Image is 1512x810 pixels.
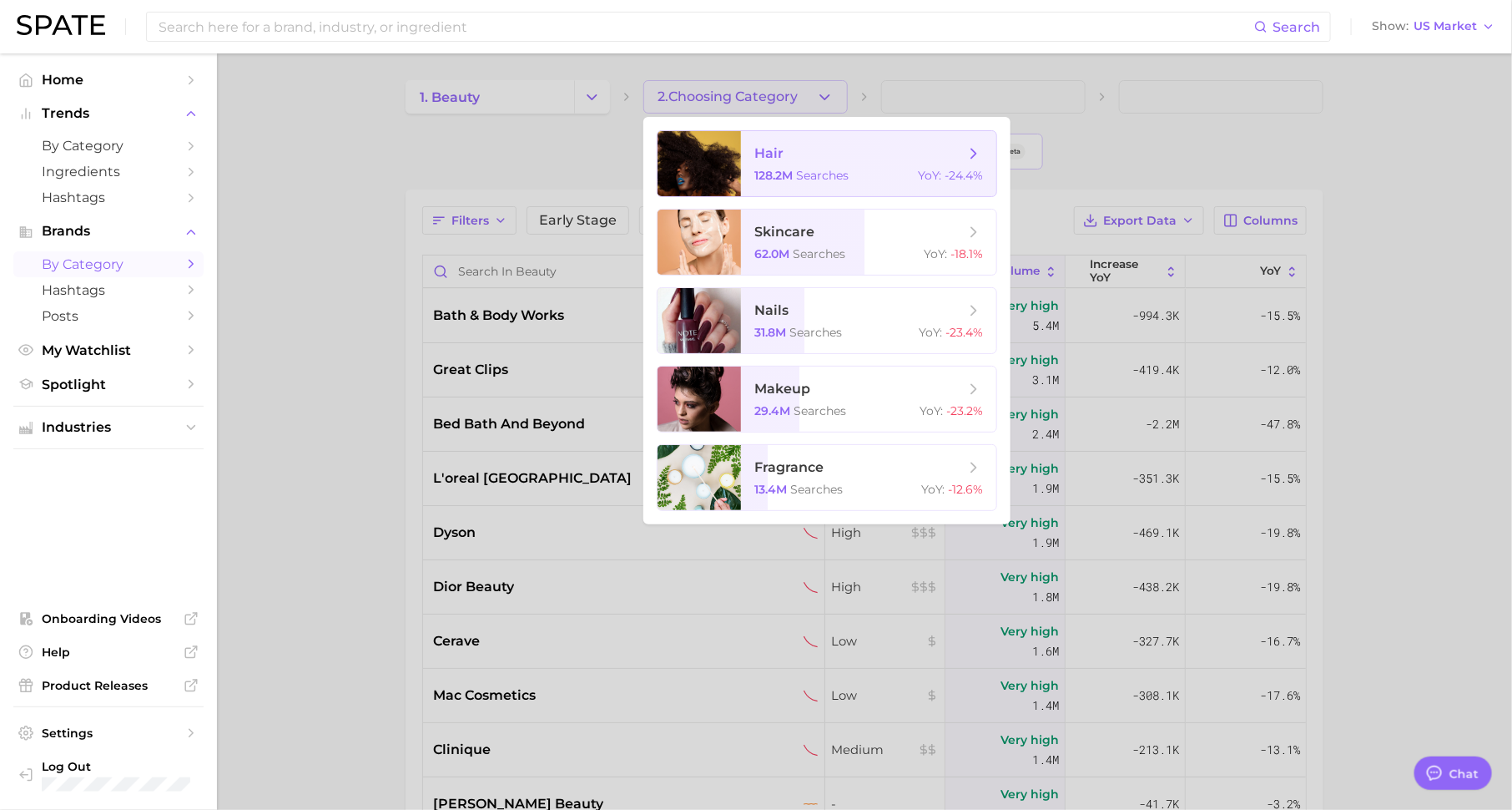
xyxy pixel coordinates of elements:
[13,101,204,126] button: Trends
[13,372,204,397] a: Spotlight
[643,117,1011,524] ul: 2.Choosing Category
[796,168,849,183] span: searches
[42,106,175,121] span: Trends
[42,726,175,741] span: Settings
[13,606,204,631] a: Onboarding Videos
[945,325,983,340] span: -23.4%
[919,325,942,340] span: YoY :
[42,678,175,693] span: Product Releases
[17,15,105,35] img: SPATE
[754,145,784,161] span: hair
[754,168,793,183] span: 128.2m
[948,482,983,497] span: -12.6%
[42,759,190,774] span: Log Out
[754,482,787,497] span: 13.4m
[754,224,814,240] span: skincare
[946,403,983,418] span: -23.2%
[1372,22,1409,31] span: Show
[924,246,947,261] span: YoY :
[918,168,941,183] span: YoY :
[920,403,943,418] span: YoY :
[13,337,204,363] a: My Watchlist
[921,482,945,497] span: YoY :
[13,277,204,303] a: Hashtags
[42,420,175,435] span: Industries
[13,219,204,244] button: Brands
[42,224,175,239] span: Brands
[13,185,204,210] a: Hashtags
[13,640,204,665] a: Help
[13,251,204,277] a: by Category
[13,303,204,329] a: Posts
[13,67,204,93] a: Home
[42,377,175,392] span: Spotlight
[13,133,204,159] a: by Category
[13,415,204,440] button: Industries
[42,164,175,180] span: Ingredients
[754,403,790,418] span: 29.4m
[790,482,843,497] span: searches
[1414,22,1477,31] span: US Market
[754,302,789,318] span: nails
[13,159,204,185] a: Ingredients
[42,308,175,324] span: Posts
[793,246,845,261] span: searches
[42,645,175,660] span: Help
[789,325,842,340] span: searches
[42,138,175,154] span: by Category
[754,325,786,340] span: 31.8m
[42,611,175,626] span: Onboarding Videos
[42,72,175,88] span: Home
[13,721,204,746] a: Settings
[1273,19,1320,35] span: Search
[13,754,204,797] a: Log out. Currently logged in with e-mail hannah@spate.nyc.
[754,381,810,397] span: makeup
[42,282,175,298] span: Hashtags
[42,342,175,358] span: My Watchlist
[42,256,175,272] span: by Category
[1368,16,1499,38] button: ShowUS Market
[950,246,983,261] span: -18.1%
[794,403,846,418] span: searches
[945,168,983,183] span: -24.4%
[157,13,1254,41] input: Search here for a brand, industry, or ingredient
[754,246,789,261] span: 62.0m
[754,459,824,475] span: fragrance
[13,673,204,698] a: Product Releases
[42,190,175,205] span: Hashtags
